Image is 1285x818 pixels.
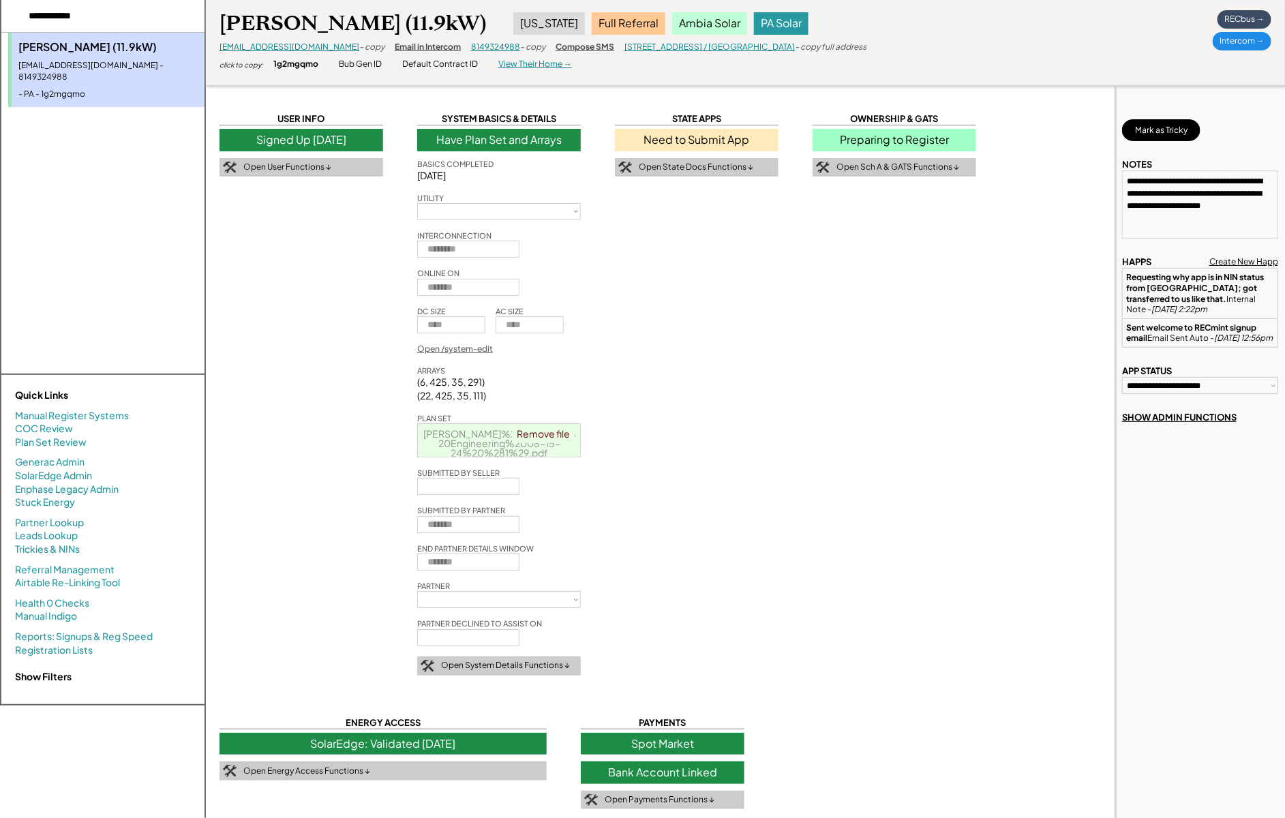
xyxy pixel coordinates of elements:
[513,12,585,34] div: [US_STATE]
[220,129,383,151] div: Signed Up [DATE]
[836,162,959,173] div: Open Sch A & GATS Functions ↓
[795,42,866,53] div: - copy full address
[15,563,115,577] a: Referral Management
[15,496,75,509] a: Stuck Energy
[18,40,198,55] div: [PERSON_NAME] (11.9kW)
[417,618,542,628] div: PARTNER DECLINED TO ASSIST ON
[496,306,524,316] div: AC SIZE
[395,42,461,53] div: Email in Intercom
[581,716,744,729] div: PAYMENTS
[672,12,747,34] div: Ambia Solar
[15,576,120,590] a: Airtable Re-Linking Tool
[15,596,89,610] a: Health 0 Checks
[520,42,545,53] div: - copy
[15,483,119,496] a: Enphase Legacy Admin
[402,59,478,70] div: Default Contract ID
[417,344,493,355] div: Open /system-edit
[417,169,581,183] div: [DATE]
[243,766,370,777] div: Open Energy Access Functions ↓
[1213,32,1271,50] div: Intercom →
[471,42,520,52] a: 8149324988
[584,794,598,806] img: tool-icon.png
[615,129,778,151] div: Need to Submit App
[417,581,450,591] div: PARTNER
[339,59,382,70] div: Bub Gen ID
[1122,158,1152,170] div: NOTES
[417,193,444,203] div: UTILITY
[220,42,359,52] a: [EMAIL_ADDRESS][DOMAIN_NAME]
[15,670,72,682] strong: Show Filters
[605,794,714,806] div: Open Payments Functions ↓
[417,413,451,423] div: PLAN SET
[581,761,744,783] div: Bank Account Linked
[813,129,976,151] div: Preparing to Register
[417,505,505,515] div: SUBMITTED BY PARTNER
[1214,333,1273,343] em: [DATE] 12:56pm
[220,716,547,729] div: ENERGY ACCESS
[1151,304,1207,314] em: [DATE] 2:22pm
[15,643,93,657] a: Registration Lists
[15,436,87,449] a: Plan Set Review
[512,424,575,443] a: Remove file
[556,42,614,53] div: Compose SMS
[15,609,77,623] a: Manual Indigo
[359,42,384,53] div: - copy
[417,112,581,125] div: SYSTEM BASICS & DETAILS
[18,89,198,100] div: - PA - 1g2mgqmo
[15,389,151,402] div: Quick Links
[220,112,383,125] div: USER INFO
[243,162,331,173] div: Open User Functions ↓
[223,765,237,777] img: tool-icon.png
[592,12,665,34] div: Full Referral
[417,268,459,278] div: ONLINE ON
[1209,256,1278,268] div: Create New Happ
[1122,256,1151,268] div: HAPPS
[417,365,445,376] div: ARRAYS
[1126,322,1274,344] div: Email Sent Auto -
[754,12,808,34] div: PA Solar
[15,409,129,423] a: Manual Register Systems
[417,129,581,151] div: Have Plan Set and Arrays
[15,422,73,436] a: COC Review
[220,60,263,70] div: click to copy:
[417,159,494,169] div: BASICS COMPLETED
[15,469,92,483] a: SolarEdge Admin
[417,230,492,241] div: INTERCONNECTION
[273,59,318,70] div: 1g2mgqmo
[417,306,446,316] div: DC SIZE
[423,427,576,459] a: [PERSON_NAME]%20Camberg%20Engineering%2008-15-24%20%281%29.pdf
[417,543,534,554] div: END PARTNER DETAILS WINDOW
[15,529,78,543] a: Leads Lookup
[220,733,547,755] div: SolarEdge: Validated [DATE]
[417,376,486,402] div: (6, 425, 35, 291) (22, 425, 35, 111)
[15,516,84,530] a: Partner Lookup
[618,162,632,174] img: tool-icon.png
[498,59,572,70] div: View Their Home →
[1122,411,1237,423] div: SHOW ADMIN FUNCTIONS
[18,60,198,83] div: [EMAIL_ADDRESS][DOMAIN_NAME] - 8149324988
[1122,365,1172,377] div: APP STATUS
[1218,10,1271,29] div: RECbus →
[813,112,976,125] div: OWNERSHIP & GATS
[421,660,434,672] img: tool-icon.png
[441,660,570,671] div: Open System Details Functions ↓
[816,162,830,174] img: tool-icon.png
[223,162,237,174] img: tool-icon.png
[417,468,500,478] div: SUBMITTED BY SELLER
[615,112,778,125] div: STATE APPS
[220,10,486,37] div: [PERSON_NAME] (11.9kW)
[581,733,744,755] div: Spot Market
[624,42,795,52] a: [STREET_ADDRESS] / [GEOGRAPHIC_DATA]
[1126,272,1274,314] div: Internal Note -
[1126,322,1258,344] strong: Sent welcome to RECmint signup email
[639,162,753,173] div: Open State Docs Functions ↓
[1122,119,1200,141] button: Mark as Tricky
[15,630,153,643] a: Reports: Signups & Reg Speed
[1126,272,1265,303] strong: Requesting why app is in NIN status from [GEOGRAPHIC_DATA]; got transferred to us like that.
[15,543,80,556] a: Trickies & NINs
[15,455,85,469] a: Generac Admin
